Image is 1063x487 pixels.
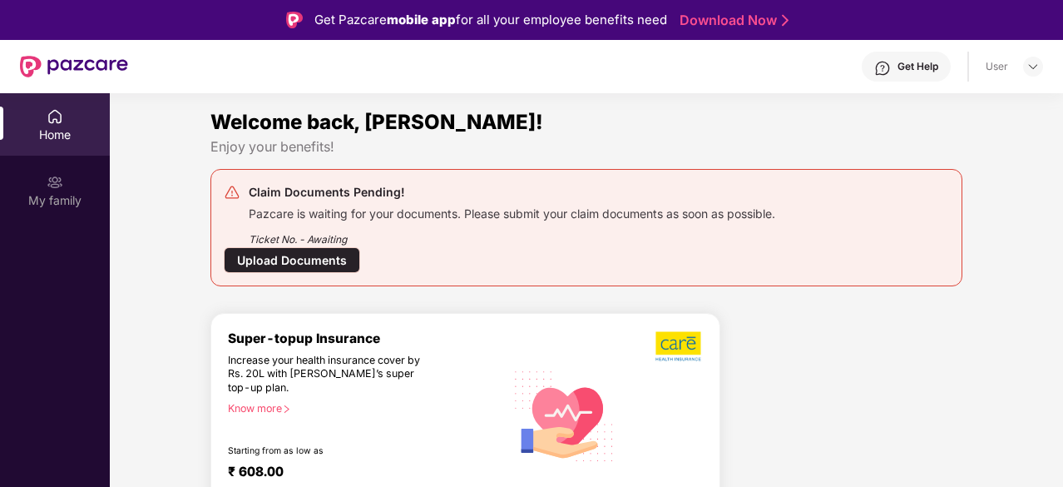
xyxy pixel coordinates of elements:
[286,12,303,28] img: Logo
[249,182,775,202] div: Claim Documents Pending!
[655,330,703,362] img: b5dec4f62d2307b9de63beb79f102df3.png
[47,108,63,125] img: svg+xml;base64,PHN2ZyBpZD0iSG9tZSIgeG1sbnM9Imh0dHA6Ly93d3cudzMub3JnLzIwMDAvc3ZnIiB3aWR0aD0iMjAiIG...
[874,60,891,77] img: svg+xml;base64,PHN2ZyBpZD0iSGVscC0zMngzMiIgeG1sbnM9Imh0dHA6Ly93d3cudzMub3JnLzIwMDAvc3ZnIiB3aWR0aD...
[228,330,505,346] div: Super-topup Insurance
[782,12,789,29] img: Stroke
[897,60,938,73] div: Get Help
[1026,60,1040,73] img: svg+xml;base64,PHN2ZyBpZD0iRHJvcGRvd24tMzJ4MzIiIHhtbG5zPSJodHRwOi8vd3d3LnczLm9yZy8yMDAwL3N2ZyIgd2...
[228,464,488,484] div: ₹ 608.00
[228,445,434,457] div: Starting from as low as
[680,12,784,29] a: Download Now
[505,355,624,475] img: svg+xml;base64,PHN2ZyB4bWxucz0iaHR0cDovL3d3dy53My5vcmcvMjAwMC9zdmciIHhtbG5zOnhsaW5rPSJodHRwOi8vd3...
[224,184,240,201] img: svg+xml;base64,PHN2ZyB4bWxucz0iaHR0cDovL3d3dy53My5vcmcvMjAwMC9zdmciIHdpZHRoPSIyNCIgaGVpZ2h0PSIyNC...
[210,138,962,156] div: Enjoy your benefits!
[47,174,63,191] img: svg+xml;base64,PHN2ZyB3aWR0aD0iMjAiIGhlaWdodD0iMjAiIHZpZXdCb3g9IjAgMCAyMCAyMCIgZmlsbD0ibm9uZSIgeG...
[314,10,667,30] div: Get Pazcare for all your employee benefits need
[249,221,775,247] div: Ticket No. - Awaiting
[224,247,360,273] div: Upload Documents
[20,56,128,77] img: New Pazcare Logo
[986,60,1008,73] div: User
[228,402,495,414] div: Know more
[228,354,433,395] div: Increase your health insurance cover by Rs. 20L with [PERSON_NAME]’s super top-up plan.
[387,12,456,27] strong: mobile app
[210,110,543,134] span: Welcome back, [PERSON_NAME]!
[282,405,291,414] span: right
[249,202,775,221] div: Pazcare is waiting for your documents. Please submit your claim documents as soon as possible.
